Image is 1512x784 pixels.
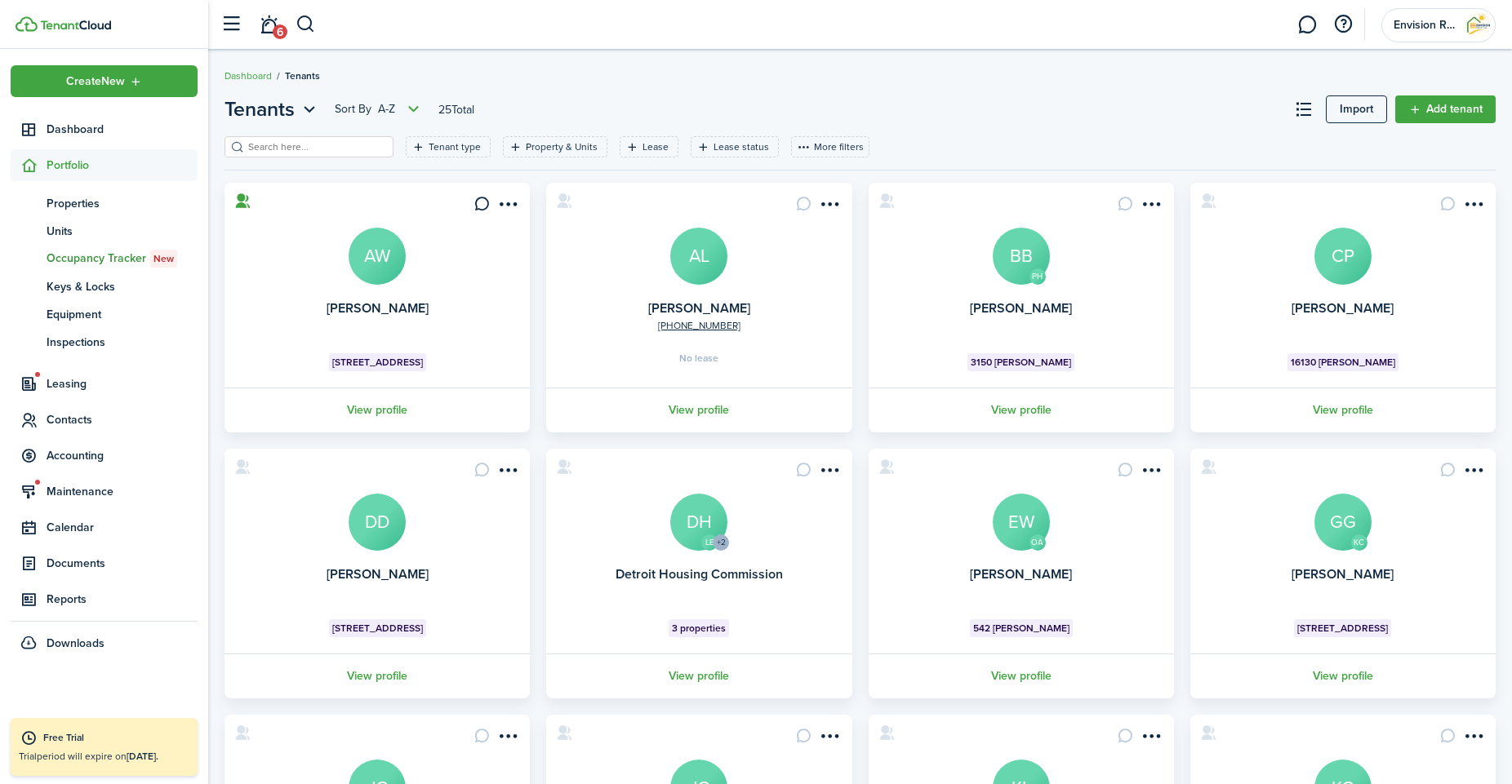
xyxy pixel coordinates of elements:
[1188,653,1498,698] a: View profile
[16,16,38,32] img: TenantCloud
[973,621,1070,636] span: 542 [PERSON_NAME]
[816,728,843,750] button: Open menu
[153,251,174,266] span: New
[816,462,843,484] button: Open menu
[971,355,1071,370] span: 3150 [PERSON_NAME]
[296,11,316,38] button: Search
[11,583,198,615] a: Reports
[1297,621,1388,636] span: [STREET_ADDRESS]
[1292,4,1323,46] a: Messaging
[1138,196,1164,218] button: Open menu
[993,494,1050,551] a: EW
[1292,565,1394,583] a: [PERSON_NAME]
[544,388,854,432] a: View profile
[648,299,750,317] a: [PERSON_NAME]
[349,228,406,285] a: AW
[47,447,198,464] span: Accounting
[1029,268,1046,285] avatar-text: PH
[335,101,378,117] span: Sort by
[273,24,287,39] span: 6
[11,328,198,356] a: Inspections
[1314,494,1372,551] a: GG
[47,635,105,652] span: Downloads
[993,228,1050,285] avatar-text: BB
[47,334,198,351] span: Inspections
[47,157,198,174] span: Portfolio
[494,196,520,218] button: Open menu
[1351,534,1367,551] avatar-text: KC
[47,306,198,323] span: Equipment
[66,76,125,87] span: Create New
[438,101,474,118] header-page-total: 25 Total
[526,140,598,154] filter-tag-label: Property & Units
[11,189,198,217] a: Properties
[244,140,388,155] input: Search here...
[714,140,769,154] filter-tag-label: Lease status
[47,223,198,240] span: Units
[327,565,429,583] a: [PERSON_NAME]
[253,4,284,46] a: Notifications
[40,20,111,30] img: TenantCloud
[37,749,158,764] span: period will expire on
[1292,299,1394,317] a: [PERSON_NAME]
[127,749,158,764] b: [DATE].
[11,65,198,97] button: Open menu
[616,565,783,583] a: Detroit Housing Commission
[1291,355,1395,370] span: 16130 [PERSON_NAME]
[225,69,272,83] a: Dashboard
[19,749,189,764] p: Trial
[1394,20,1459,31] span: Envision Realty LLC
[47,591,198,608] span: Reports
[866,653,1176,698] a: View profile
[866,388,1176,432] a: View profile
[970,565,1072,583] a: [PERSON_NAME]
[1329,11,1357,38] button: Open resource center
[47,121,198,138] span: Dashboard
[11,245,198,272] a: Occupancy TrackerNew
[494,462,520,484] button: Open menu
[47,375,198,392] span: Leasing
[1138,462,1164,484] button: Open menu
[11,300,198,328] a: Equipment
[349,494,406,551] avatar-text: DD
[327,299,429,317] a: [PERSON_NAME]
[222,388,532,432] a: View profile
[47,250,198,268] span: Occupancy Tracker
[11,217,198,245] a: Units
[332,621,423,636] span: [STREET_ADDRESS]
[620,136,678,157] filter-tag: Open filter
[670,228,727,285] avatar-text: AL
[816,196,843,218] button: Open menu
[378,101,395,117] span: A-Z
[1460,462,1486,484] button: Open menu
[1138,728,1164,750] button: Open menu
[47,195,198,212] span: Properties
[11,718,198,776] a: Free TrialTrialperiod will expire on[DATE].
[691,136,779,157] filter-tag: Open filter
[335,100,424,119] button: Open menu
[47,555,198,572] span: Documents
[672,621,726,636] span: 3 properties
[11,272,198,300] a: Keys & Locks
[222,653,532,698] a: View profile
[216,9,247,40] button: Open sidebar
[1460,728,1486,750] button: Open menu
[701,534,718,551] avatar-text: LB
[1395,95,1496,123] a: Add tenant
[332,355,423,370] span: [STREET_ADDRESS]
[47,519,198,536] span: Calendar
[1188,388,1498,432] a: View profile
[1314,228,1372,285] a: CP
[970,299,1072,317] a: [PERSON_NAME]
[1326,95,1387,123] a: Import
[47,483,198,500] span: Maintenance
[544,653,854,698] a: View profile
[43,730,189,746] div: Free Trial
[670,494,727,551] a: DH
